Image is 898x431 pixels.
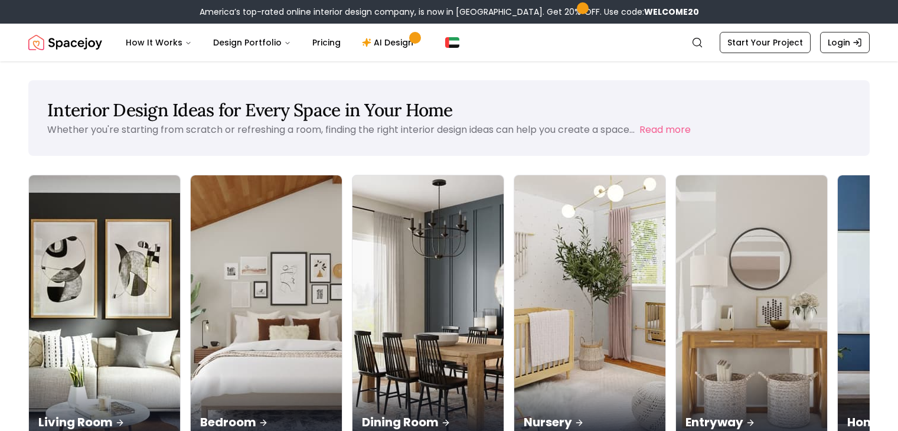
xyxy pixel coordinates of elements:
[28,31,102,54] img: Spacejoy Logo
[644,6,699,18] strong: WELCOME20
[362,414,494,430] p: Dining Room
[200,414,332,430] p: Bedroom
[352,31,426,54] a: AI Design
[28,31,102,54] a: Spacejoy
[685,414,818,430] p: Entryway
[204,31,301,54] button: Design Portfolio
[639,123,691,137] button: Read more
[47,99,851,120] h1: Interior Design Ideas for Every Space in Your Home
[820,32,870,53] a: Login
[116,31,426,54] nav: Main
[47,123,635,136] p: Whether you're starting from scratch or refreshing a room, finding the right interior design idea...
[200,6,699,18] div: America’s top-rated online interior design company, is now in [GEOGRAPHIC_DATA]. Get 20% OFF. Use...
[303,31,350,54] a: Pricing
[524,414,656,430] p: Nursery
[116,31,201,54] button: How It Works
[720,32,811,53] a: Start Your Project
[38,414,171,430] p: Living Room
[445,37,459,47] img: Dubai
[28,24,870,61] nav: Global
